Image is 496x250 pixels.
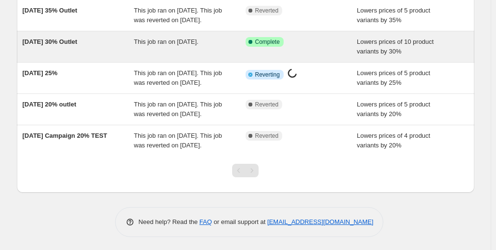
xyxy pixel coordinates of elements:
[134,7,222,24] span: This job ran on [DATE]. This job was reverted on [DATE].
[357,69,430,86] span: Lowers prices of 5 product variants by 25%
[255,7,279,14] span: Reverted
[357,101,430,118] span: Lowers prices of 5 product variants by 20%
[199,218,212,225] a: FAQ
[23,132,107,139] span: [DATE] Campaign 20% TEST
[23,38,78,45] span: [DATE] 30% Outlet
[255,101,279,108] span: Reverted
[134,132,222,149] span: This job ran on [DATE]. This job was reverted on [DATE].
[255,71,280,79] span: Reverting
[23,7,78,14] span: [DATE] 35% Outlet
[134,38,198,45] span: This job ran on [DATE].
[139,218,200,225] span: Need help? Read the
[357,38,434,55] span: Lowers prices of 10 product variants by 30%
[357,7,430,24] span: Lowers prices of 5 product variants by 35%
[23,69,58,77] span: [DATE] 25%
[212,218,267,225] span: or email support at
[255,38,280,46] span: Complete
[134,69,222,86] span: This job ran on [DATE]. This job was reverted on [DATE].
[255,132,279,140] span: Reverted
[232,164,259,177] nav: Pagination
[267,218,373,225] a: [EMAIL_ADDRESS][DOMAIN_NAME]
[134,101,222,118] span: This job ran on [DATE]. This job was reverted on [DATE].
[23,101,77,108] span: [DATE] 20% outlet
[357,132,430,149] span: Lowers prices of 4 product variants by 20%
